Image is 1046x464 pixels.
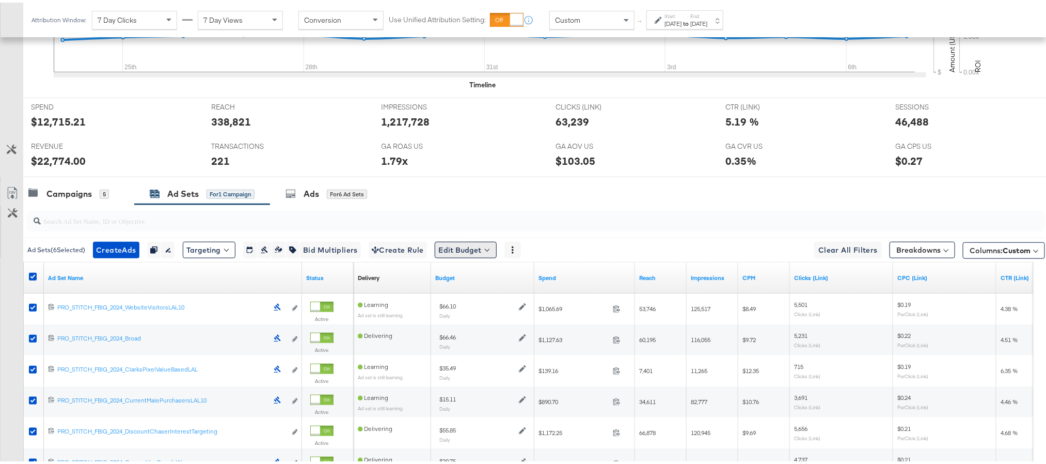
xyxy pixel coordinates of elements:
span: 120,945 [691,426,710,434]
div: Timeline [469,78,496,87]
span: Clear All Filters [818,241,878,254]
div: $15.11 [439,393,456,401]
div: Attribution Window: [31,14,87,21]
sub: Daily [439,434,450,440]
span: 125,517 [691,302,710,310]
sub: Ad set is still learning. [358,372,404,378]
span: $0.21 [897,422,911,430]
text: Amount (USD) [947,24,957,70]
span: $139.16 [538,364,609,372]
span: 7,401 [639,364,653,372]
strong: to [682,17,690,25]
sub: Ad set is still learning. [358,310,404,316]
span: SESSIONS [896,100,973,110]
span: 4.38 % [1001,302,1018,310]
sub: Per Click (Link) [897,339,928,346]
span: Delivering [358,329,392,337]
span: 4.51 % [1001,333,1018,341]
label: Active [310,375,334,382]
div: PRO_STITCH_FBIG_2024_CompetitorBrandsWomen [57,456,268,464]
span: $0.24 [897,391,911,399]
div: $35.49 [439,362,456,370]
div: $66.10 [439,300,456,308]
div: PRO_STITCH_FBIG_2024_ClarksPixelValueBasedLAL [57,363,268,371]
span: $1,127.63 [538,333,609,341]
span: REVENUE [31,139,108,149]
span: SPEND [31,100,108,110]
span: 11,265 [691,364,707,372]
sub: Per Click (Link) [897,308,928,315]
span: $890.70 [538,395,609,403]
span: $0.19 [897,360,911,368]
text: ROI [973,57,982,70]
span: 116,055 [691,333,710,341]
div: 5 [100,187,109,196]
span: Create Rule [372,241,424,254]
div: Campaigns [46,185,92,197]
a: The average cost you've paid to have 1,000 impressions of your ad. [742,271,786,280]
span: CTR (LINK) [725,100,803,110]
span: GA CPS US [896,139,973,149]
span: 3,691 [794,391,807,399]
span: Conversion [304,13,341,22]
span: IMPRESSIONS [382,100,459,110]
div: 0.35% [725,151,756,166]
span: $0.22 [897,329,911,337]
button: Targeting [183,239,235,256]
button: Breakdowns [890,239,955,256]
span: TRANSACTIONS [211,139,289,149]
div: $22,774.00 [31,151,86,166]
span: 5,501 [794,298,807,306]
span: $9.69 [742,426,756,434]
span: Learning [358,360,388,368]
a: PRO_STITCH_FBIG_2024_Broad [57,332,268,343]
span: $8.49 [742,302,756,310]
a: PRO_STITCH_FBIG_2024_WebsiteVisitorsLAL10 [57,301,268,312]
div: [DATE] [690,17,707,25]
span: Bid Multipliers [303,241,358,254]
span: 53,746 [639,302,656,310]
span: Custom [555,13,580,22]
div: Ads [304,185,319,197]
a: Reflects the ability of your Ad Set to achieve delivery based on ad states, schedule and budget. [358,271,379,280]
sub: Daily [439,372,450,378]
div: 1,217,728 [382,112,430,127]
a: The number of clicks on links appearing on your ad or Page that direct people to your sites off F... [794,271,889,280]
div: PRO_STITCH_FBIG_2024_Broad [57,332,268,340]
a: The number of clicks received on a link in your ad divided by the number of impressions. [1001,271,1044,280]
span: 5,656 [794,422,807,430]
sub: Per Click (Link) [897,401,928,408]
a: Shows the current state of your Ad Set. [306,271,350,280]
span: GA AOV US [556,139,633,149]
a: The average cost for each link click you've received from your ad. [897,271,992,280]
button: CreateAds [93,239,139,256]
div: for 1 Campaign [207,187,255,196]
span: 66,878 [639,426,656,434]
a: PRO_STITCH_FBIG_2024_ClarksPixelValueBasedLAL [57,363,268,374]
div: $12,715.21 [31,112,86,127]
span: 82,777 [691,395,707,403]
sub: Clicks (Link) [794,308,820,315]
div: $0.27 [896,151,923,166]
span: $1,172.25 [538,426,609,434]
div: 1.79x [382,151,408,166]
div: 63,239 [556,112,589,127]
label: End: [690,10,707,17]
sub: Daily [439,341,450,347]
a: The number of times your ad was served. On mobile apps an ad is counted as served the first time ... [691,271,734,280]
label: Active [310,406,334,413]
span: 715 [794,360,803,368]
label: Active [310,437,334,444]
span: 5,231 [794,329,807,337]
a: The total amount spent to date. [538,271,631,280]
a: Shows the current budget of Ad Set. [435,271,530,280]
div: PRO_STITCH_FBIG_2024_CurrentMalePurchasersLAL10 [57,394,268,402]
span: $0.21 [897,453,911,461]
sub: Daily [439,403,450,409]
div: 338,821 [211,112,251,127]
button: Clear All Filters [814,239,882,256]
a: The number of people your ad was served to. [639,271,683,280]
div: [DATE] [664,17,682,25]
label: Use Unified Attribution Setting: [389,12,486,22]
span: $1,065.69 [538,302,609,310]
